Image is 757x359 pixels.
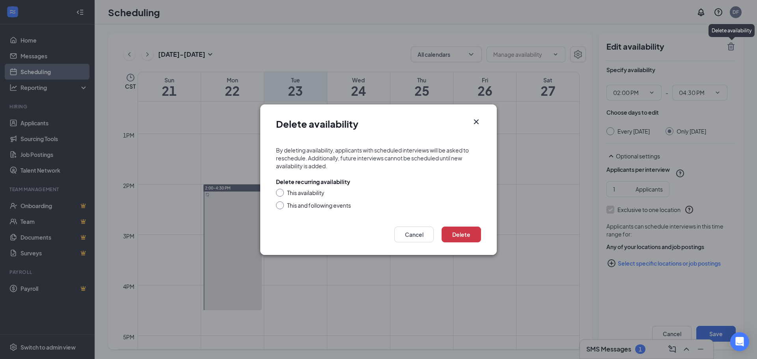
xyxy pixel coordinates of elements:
div: Delete availability [709,24,755,37]
button: Cancel [394,227,434,242]
div: By deleting availability, applicants with scheduled interviews will be asked to reschedule. Addit... [276,146,481,170]
h1: Delete availability [276,117,358,130]
button: Close [472,117,481,126]
div: This availability [287,189,324,197]
div: Open Intercom Messenger [730,332,749,351]
div: This and following events [287,201,351,209]
div: Delete recurring availability [276,178,350,186]
svg: Cross [472,117,481,126]
button: Delete [442,227,481,242]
